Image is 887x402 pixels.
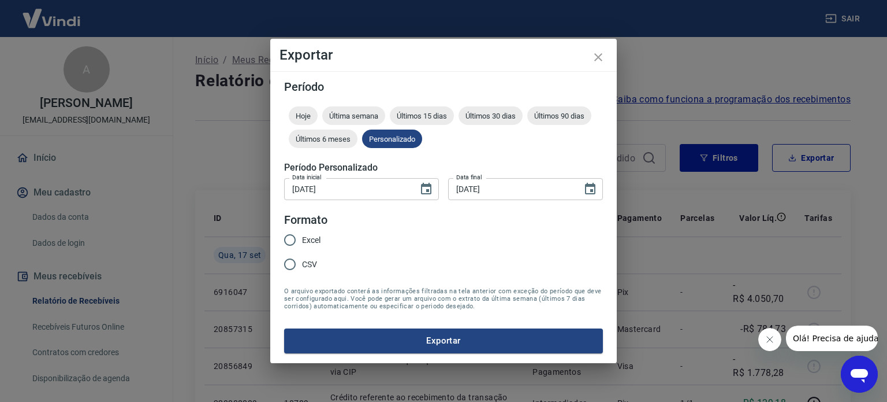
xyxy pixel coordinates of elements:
h4: Exportar [279,48,608,62]
div: Últimos 30 dias [459,106,523,125]
span: Últimos 90 dias [527,112,591,120]
span: Personalizado [362,135,422,143]
div: Personalizado [362,130,422,148]
legend: Formato [284,212,327,228]
input: DD/MM/YYYY [448,178,574,200]
div: Hoje [289,106,318,125]
iframe: Fechar mensagem [758,328,781,351]
button: close [584,43,612,71]
label: Data final [456,173,482,182]
div: Últimos 6 meses [289,130,357,148]
button: Exportar [284,329,603,353]
span: Últimos 15 dias [390,112,454,120]
button: Choose date, selected date is 17 de set de 2025 [579,178,602,201]
span: Últimos 6 meses [289,135,357,143]
h5: Período [284,81,603,93]
span: Excel [302,234,320,246]
iframe: Mensagem da empresa [786,326,878,351]
iframe: Botão para abrir a janela de mensagens [841,356,878,393]
span: Hoje [289,112,318,120]
div: Últimos 15 dias [390,106,454,125]
span: CSV [302,259,317,271]
label: Data inicial [292,173,322,182]
button: Choose date, selected date is 17 de set de 2025 [415,178,438,201]
span: Olá! Precisa de ajuda? [7,8,97,17]
input: DD/MM/YYYY [284,178,410,200]
span: O arquivo exportado conterá as informações filtradas na tela anterior com exceção do período que ... [284,287,603,310]
span: Última semana [322,112,385,120]
div: Últimos 90 dias [527,106,591,125]
span: Últimos 30 dias [459,112,523,120]
div: Última semana [322,106,385,125]
h5: Período Personalizado [284,162,603,174]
